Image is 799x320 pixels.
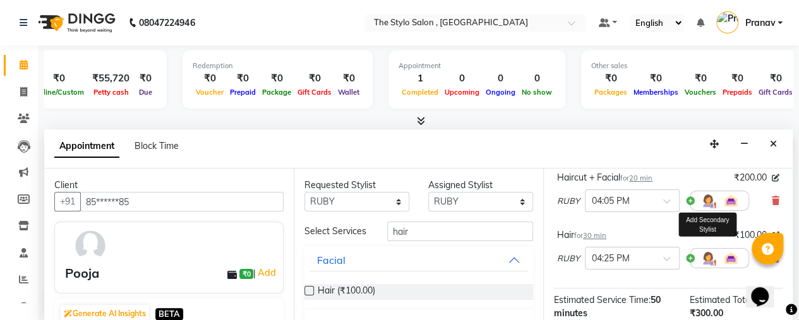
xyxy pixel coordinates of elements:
[483,71,519,86] div: 0
[746,270,786,307] iframe: chat widget
[227,71,259,86] div: ₹0
[557,252,580,265] span: RUBY
[442,71,483,86] div: 0
[256,265,278,280] a: Add
[734,228,767,242] span: ₹100.00
[700,251,716,266] img: Hairdresser.png
[399,61,555,71] div: Appointment
[719,88,755,97] span: Prepaids
[387,222,533,241] input: Search by service name
[193,88,227,97] span: Voucher
[682,71,719,86] div: ₹0
[591,71,630,86] div: ₹0
[294,71,335,86] div: ₹0
[557,171,652,184] div: Haircut + Facial
[155,308,183,320] span: BETA
[54,135,119,158] span: Appointment
[90,88,132,97] span: Petty cash
[30,71,87,86] div: ₹0
[259,71,294,86] div: ₹0
[483,88,519,97] span: Ongoing
[259,88,294,97] span: Package
[755,71,796,86] div: ₹0
[557,228,606,242] div: Hair
[135,140,179,151] span: Block Time
[678,213,736,237] div: Add Secondary Stylist
[304,179,409,192] div: Requested Stylist
[399,88,442,97] span: Completed
[335,71,363,86] div: ₹0
[227,88,259,97] span: Prepaid
[428,179,533,192] div: Assigned Stylist
[591,61,796,71] div: Other sales
[682,88,719,97] span: Vouchers
[87,71,135,86] div: ₹55,720
[745,16,775,30] span: Pranav
[716,11,738,33] img: Pranav
[630,88,682,97] span: Memberships
[80,192,284,211] input: Search by Name/Mobile/Email/Code
[399,71,442,86] div: 1
[629,174,652,182] span: 20 min
[54,179,284,192] div: Client
[723,193,738,208] img: Interior.png
[591,88,630,97] span: Packages
[690,294,754,305] span: Estimated Total:
[239,269,253,279] span: ₹0
[65,264,99,283] div: Pooja
[700,193,716,208] img: Hairdresser.png
[72,227,109,264] img: avatar
[690,307,723,319] span: ₹300.00
[519,88,555,97] span: No show
[519,71,555,86] div: 0
[335,88,363,97] span: Wallet
[719,71,755,86] div: ₹0
[193,61,363,71] div: Redemption
[318,284,375,300] span: Hair (₹100.00)
[309,249,528,271] button: Facial
[294,88,335,97] span: Gift Cards
[554,294,651,305] span: Estimated Service Time:
[32,5,119,40] img: logo
[442,88,483,97] span: Upcoming
[772,232,779,239] i: Edit price
[772,174,779,182] i: Edit price
[30,88,87,97] span: Online/Custom
[557,195,580,208] span: RUBY
[136,88,155,97] span: Due
[734,171,767,184] span: ₹200.00
[630,71,682,86] div: ₹0
[253,265,278,280] span: |
[574,231,606,240] small: for
[620,174,652,182] small: for
[723,251,738,266] img: Interior.png
[295,225,378,238] div: Select Services
[755,88,796,97] span: Gift Cards
[193,71,227,86] div: ₹0
[764,134,783,154] button: Close
[54,192,81,211] button: +91
[583,231,606,240] span: 30 min
[317,252,345,268] div: Facial
[139,5,195,40] b: 08047224946
[135,71,157,86] div: ₹0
